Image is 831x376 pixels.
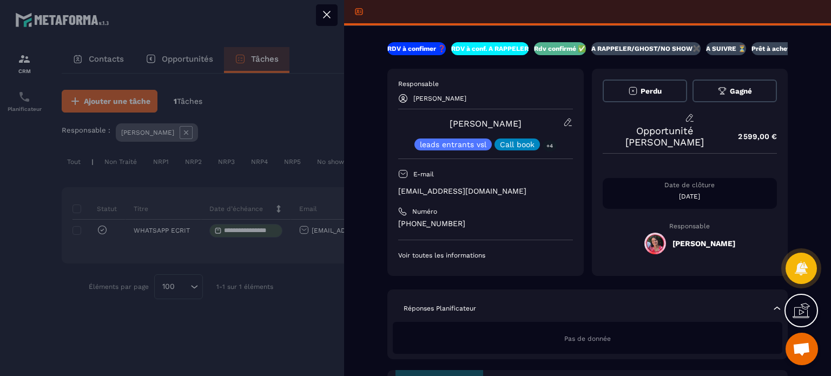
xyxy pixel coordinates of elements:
p: [PERSON_NAME] [413,95,466,102]
p: Rdv confirmé ✅ [534,44,586,53]
p: RDV à conf. A RAPPELER [451,44,529,53]
p: Responsable [398,80,573,88]
button: Gagné [692,80,777,102]
p: E-mail [413,170,434,179]
p: A RAPPELER/GHOST/NO SHOW✖️ [591,44,701,53]
p: Réponses Planificateur [404,304,476,313]
p: Date de clôture [603,181,777,189]
p: [DATE] [603,192,777,201]
p: +4 [543,140,557,151]
p: 2 599,00 € [727,126,777,147]
p: Responsable [603,222,777,230]
p: Voir toutes les informations [398,251,573,260]
p: Prêt à acheter 🎰 [751,44,806,53]
p: [PHONE_NUMBER] [398,219,573,229]
p: leads entrants vsl [420,141,486,148]
p: A SUIVRE ⏳ [706,44,746,53]
a: [PERSON_NAME] [450,118,522,129]
span: Perdu [641,87,662,95]
p: Opportunité [PERSON_NAME] [603,125,728,148]
button: Perdu [603,80,687,102]
div: Ouvrir le chat [786,333,818,365]
p: [EMAIL_ADDRESS][DOMAIN_NAME] [398,186,573,196]
span: Gagné [730,87,752,95]
p: Call book [500,141,535,148]
p: RDV à confimer ❓ [387,44,446,53]
h5: [PERSON_NAME] [672,239,735,248]
span: Pas de donnée [564,335,611,342]
p: Numéro [412,207,437,216]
